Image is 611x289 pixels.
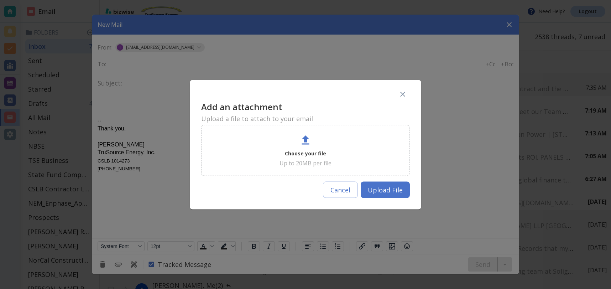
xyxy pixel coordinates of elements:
[361,181,410,198] button: Upload File
[285,149,326,158] p: Choose your file
[6,48,422,56] p: [PERSON_NAME]
[6,56,422,64] p: TruSource Energy, Inc.
[6,66,38,71] span: CSLB 1014273
[280,159,331,167] p: Up to 20MB per file
[323,181,358,198] button: Cancel
[6,32,422,40] p: Thank you,
[201,115,410,122] h6: Upload a file to attach to your email
[6,16,422,80] div: --
[201,125,410,176] div: Choose your fileUp to 20MB per file
[6,74,48,79] span: [PHONE_NUMBER]
[201,101,410,112] h3: Add an attachment
[6,6,422,81] body: Rich Text Area. Press ALT-0 for help.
